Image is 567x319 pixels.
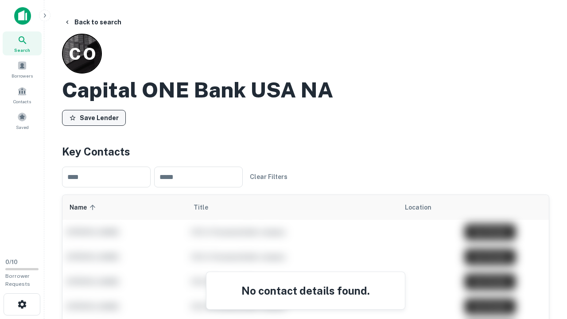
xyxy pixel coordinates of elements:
span: 0 / 10 [5,259,18,265]
h2: Capital ONE Bank USA NA [62,77,333,103]
p: C O [69,41,95,66]
span: Search [14,47,30,54]
a: Search [3,31,42,55]
img: capitalize-icon.png [14,7,31,25]
span: Borrower Requests [5,273,30,287]
button: Save Lender [62,110,126,126]
button: Clear Filters [246,169,291,185]
span: Contacts [13,98,31,105]
iframe: Chat Widget [523,248,567,291]
a: Saved [3,109,42,132]
h4: Key Contacts [62,144,549,159]
button: Back to search [60,14,125,30]
span: Borrowers [12,72,33,79]
h4: No contact details found. [217,283,394,299]
a: Contacts [3,83,42,107]
span: Saved [16,124,29,131]
a: Borrowers [3,57,42,81]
